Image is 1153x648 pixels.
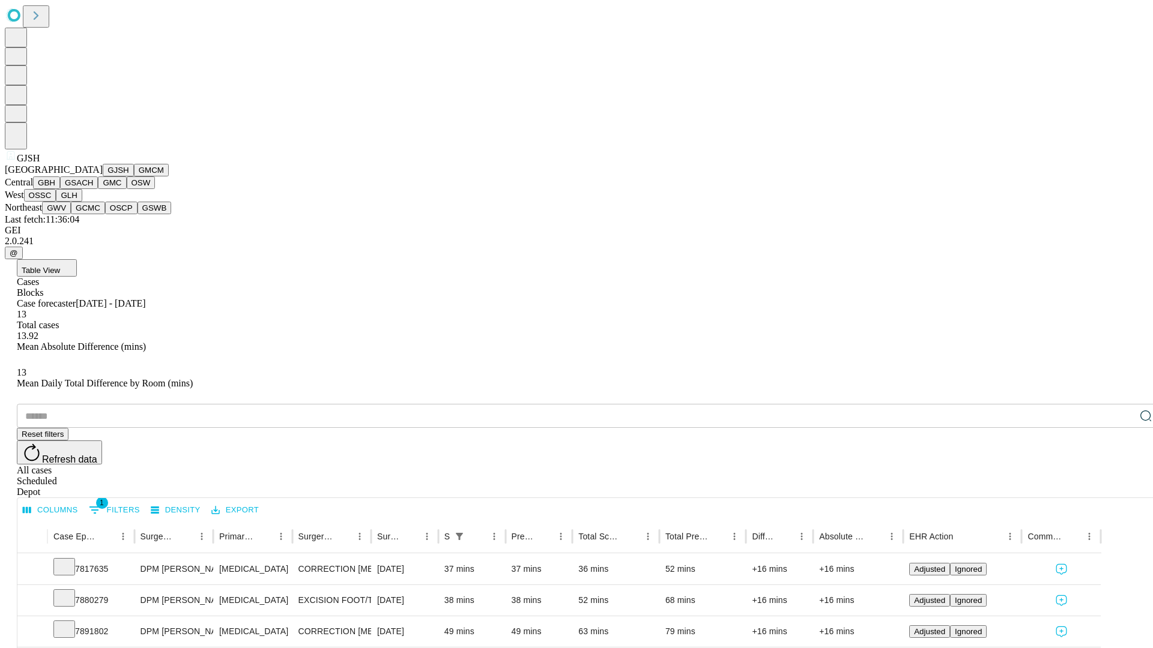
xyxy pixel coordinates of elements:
div: 36 mins [578,554,653,584]
div: 2.0.241 [5,236,1148,247]
div: 37 mins [512,554,567,584]
button: Sort [402,528,419,545]
div: 49 mins [512,616,567,647]
div: 49 mins [444,616,500,647]
div: CORRECTION [MEDICAL_DATA] [298,554,365,584]
div: EXCISION FOOT/TOE SUBQ TUMOR, 1.5 CM OR MORE [298,585,365,616]
button: Menu [726,528,743,545]
div: 7891802 [53,616,129,647]
span: [DATE] - [DATE] [76,298,145,308]
div: 52 mins [578,585,653,616]
span: Case forecaster [17,298,76,308]
button: Sort [954,528,971,545]
button: OSCP [105,202,138,214]
span: 13.92 [17,331,38,341]
div: Comments [1027,532,1062,541]
button: Menu [351,528,368,545]
button: Sort [98,528,115,545]
button: Menu [486,528,503,545]
div: Primary Service [219,532,254,541]
button: GSWB [138,202,172,214]
div: Predicted In Room Duration [512,532,535,541]
span: Adjusted [914,565,945,574]
button: Sort [1064,528,1081,545]
button: Adjusted [909,563,950,575]
button: Select columns [20,501,81,520]
div: DPM [PERSON_NAME] [PERSON_NAME] [141,585,207,616]
div: 37 mins [444,554,500,584]
span: West [5,190,24,200]
button: Menu [1081,528,1098,545]
div: +16 mins [819,554,897,584]
div: 1 active filter [451,528,468,545]
div: 68 mins [665,585,740,616]
span: [GEOGRAPHIC_DATA] [5,164,103,175]
span: Northeast [5,202,42,212]
div: +16 mins [752,554,807,584]
button: Adjusted [909,625,950,638]
button: Show filters [86,500,143,520]
button: Sort [709,528,726,545]
div: [MEDICAL_DATA] [219,554,286,584]
div: [DATE] [377,585,432,616]
span: Central [5,177,33,187]
div: +16 mins [819,585,897,616]
button: Density [148,501,204,520]
button: Sort [623,528,640,545]
button: Sort [256,528,273,545]
span: Ignored [955,596,982,605]
span: Reset filters [22,430,64,439]
button: Table View [17,259,77,277]
div: [DATE] [377,554,432,584]
button: Refresh data [17,440,102,464]
div: Surgery Name [298,532,333,541]
button: Sort [334,528,351,545]
button: Menu [640,528,656,545]
span: 13 [17,309,26,319]
div: [MEDICAL_DATA] [219,585,286,616]
div: 63 mins [578,616,653,647]
div: Surgeon Name [141,532,175,541]
button: Expand [23,622,41,643]
div: Surgery Date [377,532,401,541]
button: Sort [177,528,193,545]
div: Absolute Difference [819,532,865,541]
button: GLH [56,189,82,202]
button: Menu [193,528,210,545]
div: DPM [PERSON_NAME] [PERSON_NAME] [141,554,207,584]
span: Adjusted [914,596,945,605]
button: OSW [127,176,156,189]
span: Ignored [955,565,982,574]
div: 7817635 [53,554,129,584]
div: Scheduled In Room Duration [444,532,450,541]
button: Show filters [451,528,468,545]
button: Expand [23,590,41,611]
div: Total Predicted Duration [665,532,709,541]
span: Adjusted [914,627,945,636]
button: Menu [793,528,810,545]
button: Adjusted [909,594,950,607]
button: Sort [776,528,793,545]
button: Sort [867,528,883,545]
div: +16 mins [819,616,897,647]
button: GWV [42,202,71,214]
button: Ignored [950,563,987,575]
div: 38 mins [444,585,500,616]
div: 38 mins [512,585,567,616]
button: Sort [536,528,552,545]
button: Expand [23,559,41,580]
div: 7880279 [53,585,129,616]
button: @ [5,247,23,259]
button: Menu [883,528,900,545]
button: Export [208,501,262,520]
span: GJSH [17,153,40,163]
button: Reset filters [17,428,68,440]
span: Ignored [955,627,982,636]
button: Ignored [950,594,987,607]
button: Sort [469,528,486,545]
div: Case Epic Id [53,532,97,541]
button: Menu [115,528,132,545]
button: Menu [273,528,289,545]
span: Mean Daily Total Difference by Room (mins) [17,378,193,388]
button: Ignored [950,625,987,638]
